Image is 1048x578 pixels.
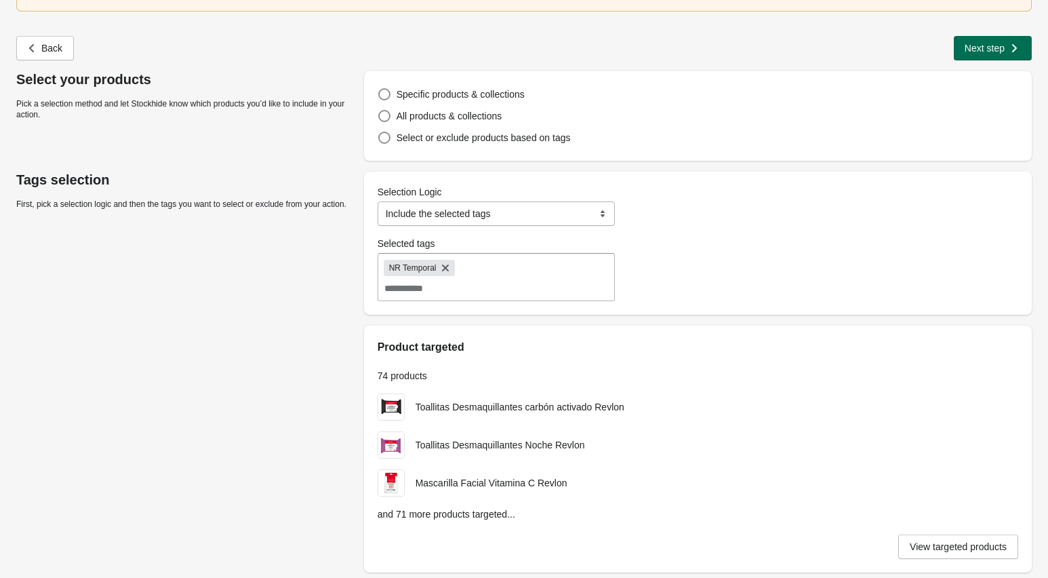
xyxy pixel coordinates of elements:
h2: Product targeted [378,339,1018,355]
p: and 71 more products targeted... [378,507,1018,521]
span: Back [41,43,62,54]
span: Mascarilla Facial Vitamina C Revlon [416,478,567,488]
p: First, pick a selection logic and then the tags you want to select or exclude from your action. [16,199,350,210]
span: Toallitas Desmaquillantes Noche Revlon [416,440,585,450]
span: All products & collections [397,111,502,121]
button: Remove NR Temporal [439,261,452,275]
img: Mascarilla Facial Vitamina C Revlon [378,470,404,496]
span: Selection Logic [378,187,442,197]
button: Next step [954,36,1032,60]
button: Back [16,36,74,60]
p: Tags selection [16,172,350,188]
span: Next step [965,43,1005,54]
span: View targeted products [910,541,1007,552]
img: Toallitas Desmaquillantes carbón activado Revlon [378,394,404,420]
p: Select your products [16,71,350,88]
span: Select or exclude products based on tags [397,132,571,143]
button: View targeted products [898,535,1018,559]
p: Pick a selection method and let Stockhide know which products you’d like to include in your action. [16,98,350,120]
span: Specific products & collections [397,89,525,100]
span: Selected tags [378,238,435,249]
span: Toallitas Desmaquillantes carbón activado Revlon [416,402,624,412]
img: Toallitas Desmaquillantes Noche Revlon [378,432,404,458]
p: 74 products [378,369,1018,383]
span: NR Temporal [389,260,437,276]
